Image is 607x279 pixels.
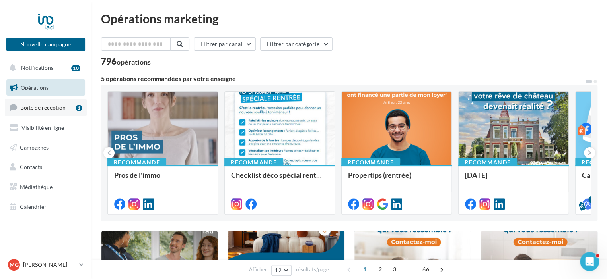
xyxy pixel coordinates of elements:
span: Calendrier [20,203,47,210]
div: opérations [117,58,151,65]
div: Propertips (rentrée) [348,171,445,187]
button: Filtrer par canal [194,37,256,51]
div: 796 [101,57,151,66]
button: Nouvelle campagne [6,38,85,51]
a: Médiathèque [5,179,87,195]
a: Calendrier [5,198,87,215]
span: 3 [388,263,401,276]
div: 1 [76,105,82,111]
span: MG [10,261,19,269]
span: Afficher [249,266,267,273]
div: Pros de l'immo [114,171,211,187]
button: 12 [271,265,292,276]
div: 5 opérations recommandées par votre enseigne [101,75,585,82]
div: Recommandé [224,158,283,167]
div: Recommandé [341,158,400,167]
p: [PERSON_NAME] [23,261,76,269]
span: Opérations [21,84,49,91]
div: Opérations marketing [101,13,597,25]
span: 12 [275,267,282,273]
div: [DATE] [465,171,562,187]
div: Recommandé [458,158,517,167]
div: 10 [71,65,80,71]
a: Boîte de réception1 [5,99,87,116]
span: Médiathèque [20,183,53,190]
a: Opérations [5,79,87,96]
a: Visibilité en ligne [5,119,87,136]
span: 66 [419,263,432,276]
span: Boîte de réception [20,104,66,111]
div: Checklist déco spécial rentrée [231,171,328,187]
span: 2 [374,263,387,276]
a: Campagnes [5,139,87,156]
span: 1 [358,263,371,276]
span: Contacts [20,164,42,170]
button: Filtrer par catégorie [260,37,333,51]
button: Notifications 10 [5,60,84,76]
a: Contacts [5,159,87,175]
div: 5 [588,196,595,203]
a: MG [PERSON_NAME] [6,257,85,272]
iframe: Intercom live chat [580,252,599,271]
span: résultats/page [296,266,329,273]
div: Recommandé [107,158,166,167]
span: Visibilité en ligne [21,124,64,131]
span: Notifications [21,64,53,71]
span: ... [404,263,416,276]
span: Campagnes [20,144,49,150]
